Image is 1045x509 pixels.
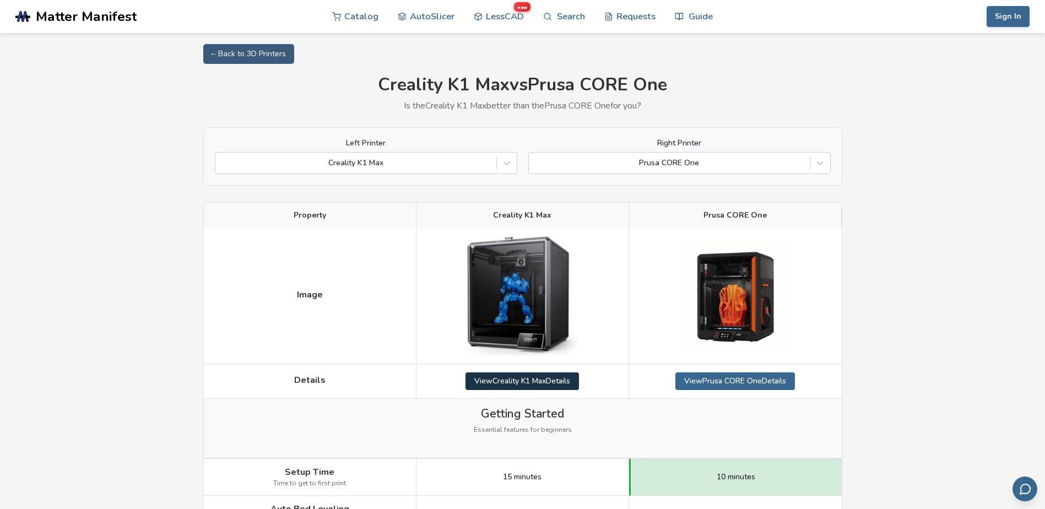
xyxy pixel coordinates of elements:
[294,211,326,220] span: Property
[481,407,564,420] span: Getting Started
[703,211,767,220] span: Prusa CORE One
[465,372,579,390] a: ViewCreality K1 MaxDetails
[285,467,334,477] span: Setup Time
[675,372,795,390] a: ViewPrusa CORE OneDetails
[514,2,530,12] span: new
[474,426,572,434] span: Essential features for beginners
[493,211,551,220] span: Creality K1 Max
[503,473,542,481] span: 15 minutes
[294,375,326,385] span: Details
[36,9,137,24] span: Matter Manifest
[297,290,323,300] span: Image
[467,236,577,355] img: Creality K1 Max
[203,44,294,64] a: ← Back to 3D Printers
[273,480,346,488] span: Time to get to first print
[1012,476,1037,501] button: Send feedback via email
[534,159,537,167] input: Prusa CORE One
[717,473,755,481] span: 10 minutes
[215,139,517,148] label: Left Printer
[528,139,831,148] label: Right Printer
[221,159,223,167] input: Creality K1 Max
[203,101,842,111] p: Is the Creality K1 Max better than the Prusa CORE One for you?
[680,241,790,351] img: Prusa CORE One
[203,75,842,95] h1: Creality K1 Max vs Prusa CORE One
[987,6,1030,27] button: Sign In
